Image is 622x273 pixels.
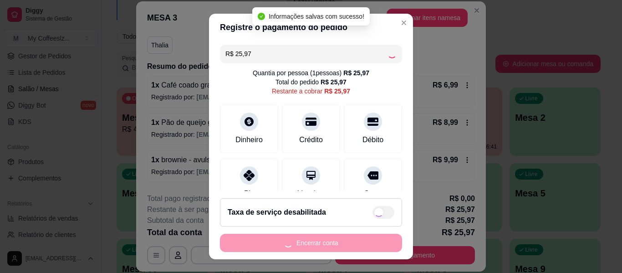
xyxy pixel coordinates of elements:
[269,13,364,20] span: Informações salvas com sucesso!
[228,207,326,218] h2: Taxa de serviço desabilitada
[235,134,263,145] div: Dinheiro
[258,13,265,20] span: check-circle
[272,87,350,96] div: Restante a cobrar
[343,68,369,77] div: R$ 25,97
[299,134,323,145] div: Crédito
[321,77,347,87] div: R$ 25,97
[275,77,347,87] div: Total do pedido
[362,134,383,145] div: Débito
[324,87,350,96] div: R$ 25,97
[209,14,413,41] header: Registre o pagamento do pedido
[397,15,411,30] button: Close
[253,68,369,77] div: Quantia por pessoa ( 1 pessoas)
[225,45,387,63] input: Ex.: hambúrguer de cordeiro
[244,188,254,199] div: Pix
[298,188,325,199] div: Voucher
[387,49,397,58] div: Loading
[364,188,382,199] div: Outro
